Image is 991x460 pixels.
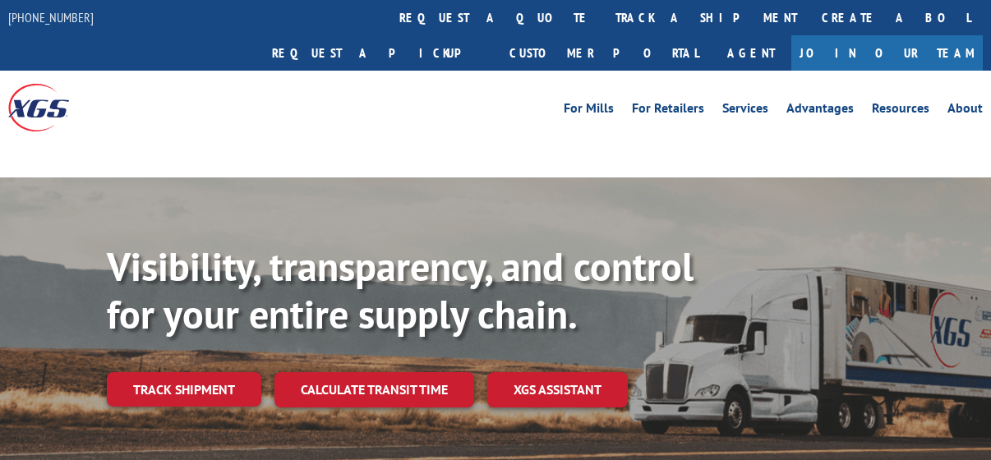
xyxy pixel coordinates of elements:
a: Join Our Team [791,35,983,71]
a: Agent [711,35,791,71]
a: For Mills [564,102,614,120]
a: Services [722,102,768,120]
b: Visibility, transparency, and control for your entire supply chain. [107,241,694,339]
a: [PHONE_NUMBER] [8,9,94,25]
a: XGS ASSISTANT [487,372,628,407]
a: Advantages [786,102,854,120]
a: Calculate transit time [274,372,474,407]
a: Resources [872,102,929,120]
a: For Retailers [632,102,704,120]
a: About [947,102,983,120]
a: Track shipment [107,372,261,407]
a: Request a pickup [260,35,497,71]
a: Customer Portal [497,35,711,71]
